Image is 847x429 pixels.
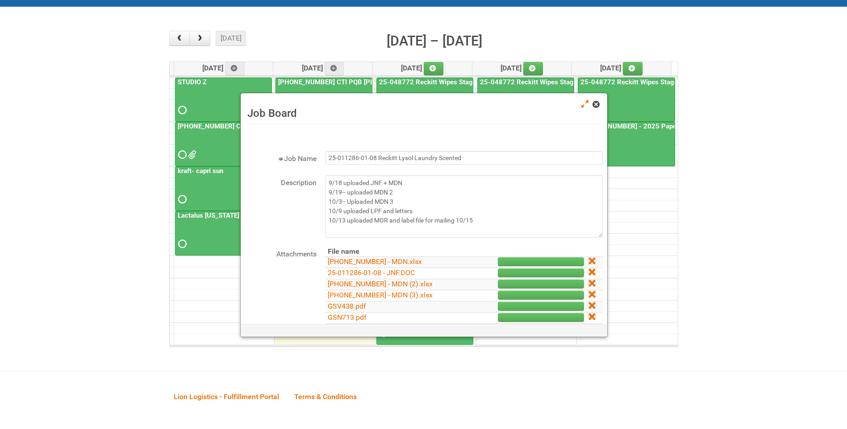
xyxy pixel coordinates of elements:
a: kraft- capri sun [176,167,225,175]
a: 25-048772 Reckitt Wipes Stage 4 - blinding/labeling day [578,78,675,122]
a: [PHONE_NUMBER] CTI PQB [PERSON_NAME] Real US - blinding day [275,78,372,122]
textarea: 9/18 uploaded JNF + MDN 9/19-- uploaded MDN 2 10/3-- Uploaded MDN 3 10/9 uploaded LPF and letters... [325,175,603,238]
a: Add an event [424,62,443,75]
span: Requested [178,241,184,247]
span: [DATE] [401,64,443,72]
a: Add an event [225,62,245,75]
span: [DATE] [302,64,344,72]
a: Lactalus [US_STATE] [176,211,241,219]
span: Requested [178,152,184,158]
button: [DATE] [216,31,246,46]
a: GSN713.pdf [328,313,367,322]
a: 25-011286-01-08 - JNF.DOC [328,268,415,277]
a: Add an event [523,62,543,75]
a: 25-048772 Reckitt Wipes Stage 4 - blinding/labeling day [376,78,473,122]
span: [DATE] [600,64,643,72]
th: File name [325,247,463,257]
a: Add an event [623,62,643,75]
label: Job Name [245,151,317,164]
span: Front Label KRAFT batch 2 (02.26.26) - code AZ05 use 2nd.docx Front Label KRAFT batch 2 (02.26.26... [188,152,194,158]
a: [PHONE_NUMBER] - MDN (3).xlsx [328,291,433,299]
a: GSV438.pdf [328,302,366,310]
label: Attachments [245,247,317,260]
a: STUDIO Z [176,78,209,86]
a: Lactalus [US_STATE] [175,211,272,256]
h3: Job Board [247,107,601,120]
a: 25-048772 Reckitt Wipes Stage 4 - blinding/labeling day [579,78,754,86]
a: Lion Logistics - Fulfillment Portal [167,383,286,410]
span: Lion Logistics - Fulfillment Portal [174,392,279,401]
a: [PHONE_NUMBER] CTI PQB [PERSON_NAME] Real US - blinding day [176,122,384,130]
a: [PHONE_NUMBER] - MDN (2).xlsx [328,280,433,288]
a: [PHONE_NUMBER] - MDN.xlsx [328,257,422,266]
h2: [DATE] – [DATE] [387,31,482,51]
a: [PHONE_NUMBER] CTI PQB [PERSON_NAME] Real US - blinding day [175,122,272,166]
span: [DATE] [501,64,543,72]
a: [PHONE_NUMBER] CTI PQB [PERSON_NAME] Real US - blinding day [276,78,485,86]
a: STUDIO Z [175,78,272,122]
a: Terms & Conditions [288,383,363,410]
span: Requested [178,196,184,202]
span: Terms & Conditions [294,392,357,401]
a: 25-048772 Reckitt Wipes Stage 4 - blinding/labeling day [477,78,574,122]
label: Description [245,175,317,188]
a: 25-048772 Reckitt Wipes Stage 4 - blinding/labeling day [377,78,553,86]
a: kraft- capri sun [175,166,272,211]
a: 25-048772 Reckitt Wipes Stage 4 - blinding/labeling day [478,78,654,86]
span: Requested [178,107,184,113]
span: [DATE] [202,64,245,72]
a: Add an event [325,62,344,75]
a: [PHONE_NUMBER] - 2025 Paper Towel Landscape - Packing Day [578,122,675,166]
